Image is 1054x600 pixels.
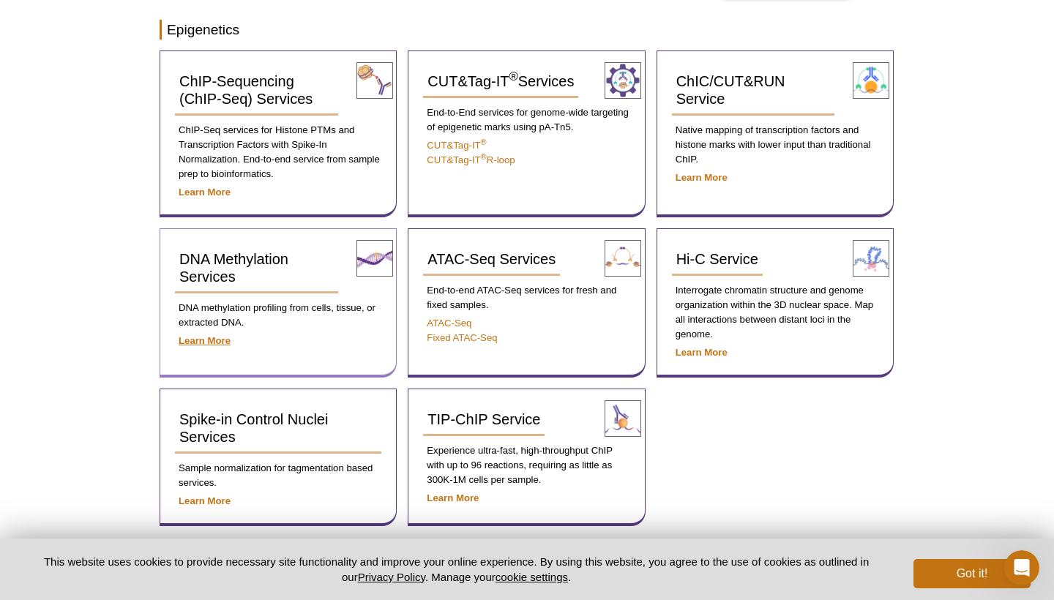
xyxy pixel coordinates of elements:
p: End-to-end ATAC-Seq services for fresh and fixed samples. [423,283,629,312]
p: ChIP-Seq services for Histone PTMs and Transcription Factors with Spike-In Normalization. End-to-... [175,123,381,181]
p: This website uses cookies to provide necessary site functionality and improve your online experie... [23,554,889,585]
p: DNA methylation profiling from cells, tissue, or extracted DNA. [175,301,381,330]
a: DNA Methylation Services [175,244,338,293]
a: Learn More [427,492,479,503]
iframe: Intercom live chat [1004,550,1039,585]
a: Learn More [179,495,231,506]
img: DNA Methylation Services [356,240,393,277]
a: Spike-in Control Nuclei Services [175,404,381,454]
img: TIP-ChIP Service [605,400,641,437]
button: cookie settings [496,571,568,583]
a: Learn More [676,347,728,358]
span: Hi-C Service [676,251,758,267]
a: Learn More [179,335,231,346]
p: End-to-End services for genome-wide targeting of epigenetic marks using pA-Tn5. [423,105,629,135]
a: ATAC-Seq Services [423,244,560,276]
a: ChIC/CUT&RUN Service [672,66,835,116]
span: DNA Methylation Services [179,251,288,285]
a: Learn More [179,187,231,198]
img: CUT&Tag-IT® Services [605,62,641,99]
img: ChIC/CUT&RUN Service [853,62,889,99]
a: Learn More [676,172,728,183]
a: CUT&Tag-IT® [427,140,486,151]
a: TIP-ChIP Service [423,404,545,436]
sup: ® [481,152,487,161]
span: ChIC/CUT&RUN Service [676,73,785,107]
a: Privacy Policy [358,571,425,583]
span: TIP-ChIP Service [427,411,540,427]
a: Hi-C Service [672,244,763,276]
p: Interrogate chromatin structure and genome organization within the 3D nuclear space. Map all inte... [672,283,878,342]
a: CUT&Tag-IT®R-loop [427,154,515,165]
span: ATAC-Seq Services [427,251,556,267]
p: Sample normalization for tagmentation based services. [175,461,381,490]
sup: ® [481,138,487,146]
a: ChIP-Sequencing (ChIP-Seq) Services [175,66,338,116]
img: ATAC-Seq Services [605,240,641,277]
img: Hi-C Service [853,240,889,277]
a: Fixed ATAC-Seq [427,332,497,343]
a: CUT&Tag-IT®Services [423,66,578,98]
span: ChIP-Sequencing (ChIP-Seq) Services [179,73,313,107]
img: ChIP-Seq Services [356,62,393,99]
p: Experience ultra-fast, high-throughput ChIP with up to 96 reactions, requiring as little as 300K-... [423,443,629,487]
span: Spike-in Control Nuclei Services [179,411,328,445]
button: Got it! [913,559,1031,588]
a: ATAC-Seq [427,318,471,329]
p: Native mapping of transcription factors and histone marks with lower input than traditional ChIP. [672,123,878,167]
h2: Epigenetics [160,20,894,40]
span: CUT&Tag-IT Services [427,73,574,89]
sup: ® [509,70,517,84]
